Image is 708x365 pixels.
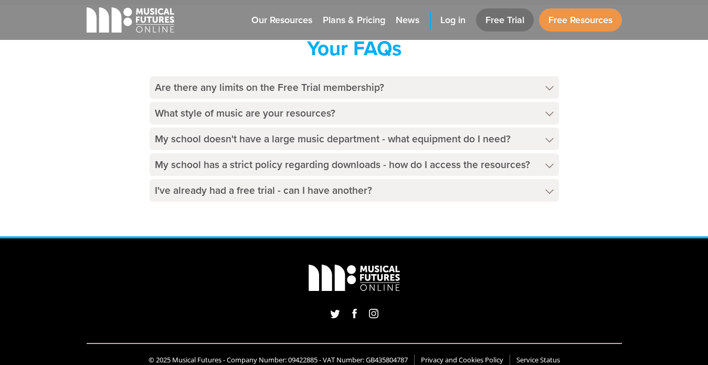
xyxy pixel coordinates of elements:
[142,354,415,365] li: © 2025 Musical Futures - Company Number: 09422885 - VAT Number: GB435804787
[150,128,559,150] h4: My school doesn't have a large music department - what equipment do I need?
[350,306,360,321] a: Facebook
[516,355,560,365] a: Service Status
[327,306,343,321] a: Twitter
[150,153,559,176] h4: My school has a strict policy regarding downloads - how do I access the resources?
[150,179,559,202] h4: I've already had a free trial - can I have another?
[396,13,419,27] span: News
[150,76,559,99] h4: Are there any limits on the Free Trial membership?
[150,36,559,60] h2: Your FAQs
[251,13,312,27] span: Our Resources
[150,102,559,124] h4: What style of music are your resources?
[323,13,385,27] span: Plans & Pricing
[421,355,503,365] a: Privacy and Cookies Policy
[366,306,382,321] a: Instagram
[539,8,622,32] a: Free Resources
[440,13,466,27] span: Log in
[476,8,534,32] a: Free Trial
